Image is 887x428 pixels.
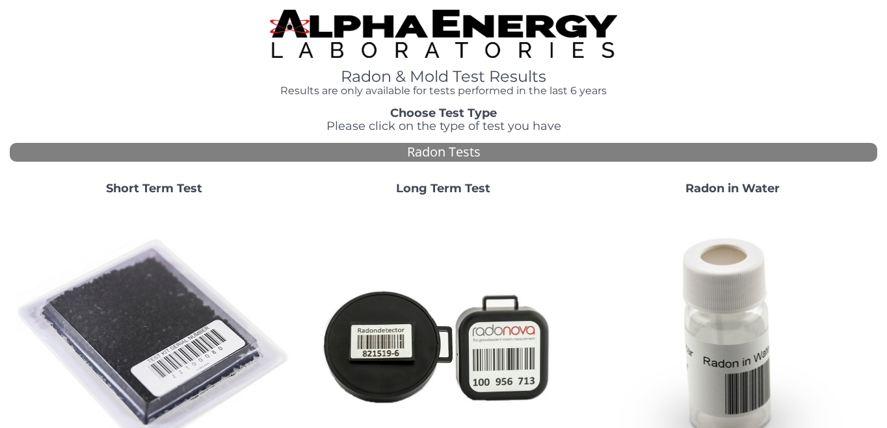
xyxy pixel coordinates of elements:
[106,181,202,195] strong: Short Term Test
[270,85,617,97] h4: Results are only available for tests performed in the last 6 years
[390,106,497,120] strong: Choose Test Type
[396,181,490,195] strong: Long Term Test
[270,68,617,85] h1: Radon & Mold Test Results
[270,10,617,58] img: TightCrop.jpg
[10,143,877,162] div: Radon Tests
[685,181,780,195] strong: Radon in Water
[326,119,561,133] span: Please click on the type of test you have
